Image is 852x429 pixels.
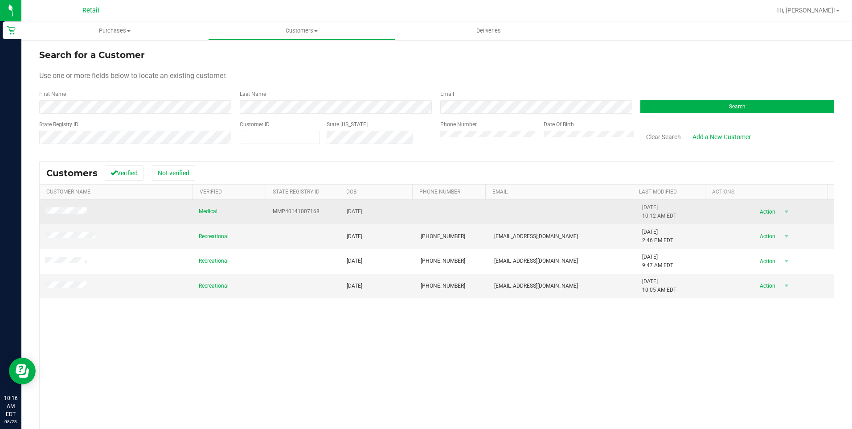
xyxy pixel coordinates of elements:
label: Phone Number [440,120,477,128]
span: Purchases [21,27,208,35]
a: Customer Name [46,189,90,195]
a: Verified [200,189,222,195]
span: select [781,255,792,268]
span: Customers [46,168,98,178]
label: Last Name [240,90,266,98]
label: Date Of Birth [544,120,574,128]
span: [DATE] 10:12 AM EDT [642,203,676,220]
a: Customers [208,21,395,40]
p: 08/23 [4,418,17,425]
button: Verified [105,165,143,181]
span: Recreational [199,282,229,290]
a: Purchases [21,21,208,40]
span: Recreational [199,257,229,265]
span: Medical [199,207,217,216]
span: Action [752,230,781,243]
span: [DATE] [347,257,362,265]
a: Email [492,189,508,195]
label: Customer ID [240,120,270,128]
button: Clear Search [640,129,687,144]
span: Retail [82,7,99,14]
label: First Name [39,90,66,98]
a: Deliveries [395,21,582,40]
iframe: Resource center [9,358,36,384]
a: Last Modified [639,189,677,195]
span: Customers [209,27,394,35]
span: [DATE] 10:05 AM EDT [642,277,676,294]
inline-svg: Retail [7,26,16,35]
span: [DATE] [347,282,362,290]
span: [DATE] [347,207,362,216]
a: Phone Number [419,189,460,195]
span: [PHONE_NUMBER] [421,232,465,241]
span: Action [752,255,781,268]
a: State Registry Id [273,189,319,195]
span: Hi, [PERSON_NAME]! [777,7,835,14]
p: 10:16 AM EDT [4,394,17,418]
span: [DATE] 9:47 AM EDT [642,253,673,270]
a: Add a New Customer [687,129,757,144]
button: Search [640,100,834,113]
button: Not verified [152,165,195,181]
label: State Registry ID [39,120,78,128]
span: Search [729,103,745,110]
span: [DATE] 2:46 PM EDT [642,228,673,245]
label: State [US_STATE] [327,120,368,128]
label: Email [440,90,454,98]
span: Recreational [199,232,229,241]
span: Action [752,280,781,292]
span: select [781,206,792,218]
span: MMP40141007168 [273,207,319,216]
span: Use one or more fields below to locate an existing customer. [39,71,227,80]
span: Search for a Customer [39,49,145,60]
span: [EMAIL_ADDRESS][DOMAIN_NAME] [494,257,578,265]
span: [PHONE_NUMBER] [421,282,465,290]
span: select [781,280,792,292]
div: Actions [712,189,823,195]
span: Action [752,206,781,218]
span: [DATE] [347,232,362,241]
a: DOB [346,189,356,195]
span: Deliveries [464,27,513,35]
span: [PHONE_NUMBER] [421,257,465,265]
span: [EMAIL_ADDRESS][DOMAIN_NAME] [494,282,578,290]
span: select [781,230,792,243]
span: [EMAIL_ADDRESS][DOMAIN_NAME] [494,232,578,241]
